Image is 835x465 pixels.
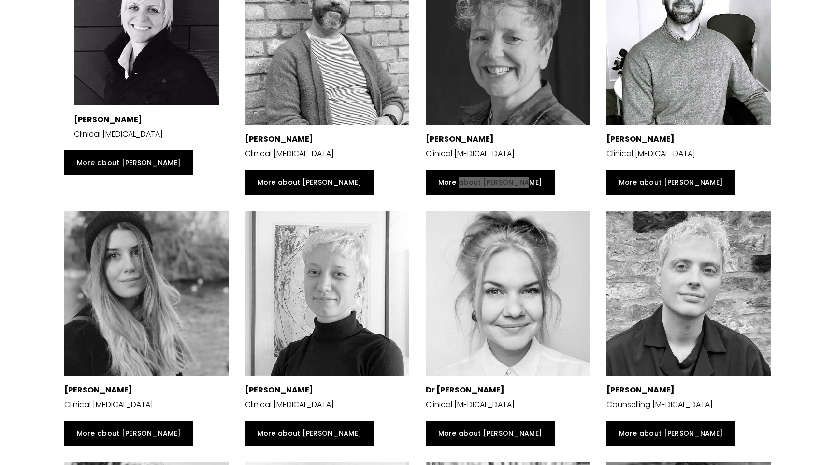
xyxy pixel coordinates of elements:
a: More about [PERSON_NAME] [606,170,735,195]
p: [PERSON_NAME] [606,132,771,146]
p: Clinical [MEDICAL_DATA] [426,398,590,412]
p: Clinical [MEDICAL_DATA] [426,147,590,161]
p: [PERSON_NAME] [74,113,219,127]
p: [PERSON_NAME] [606,383,771,397]
p: Clinical [MEDICAL_DATA] [245,398,409,412]
p: [PERSON_NAME] [245,132,409,146]
p: Clinical [MEDICAL_DATA] [245,147,409,161]
p: [PERSON_NAME] [245,383,409,397]
a: More about [PERSON_NAME] [606,421,735,446]
p: [PERSON_NAME] [426,132,590,146]
p: [PERSON_NAME] [64,383,229,397]
a: More about [PERSON_NAME] [426,170,555,195]
p: Clinical [MEDICAL_DATA] [64,398,229,412]
p: Counselling [MEDICAL_DATA] [606,398,771,412]
p: Dr [PERSON_NAME] [426,383,590,397]
a: More about [PERSON_NAME] [245,170,374,195]
a: More about [PERSON_NAME] [245,421,374,446]
a: More about [PERSON_NAME] [64,421,193,446]
p: Clinical [MEDICAL_DATA] [74,128,219,142]
a: More about [PERSON_NAME] [64,150,193,175]
a: More about [PERSON_NAME] [426,421,555,446]
p: Clinical [MEDICAL_DATA] [606,147,771,161]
